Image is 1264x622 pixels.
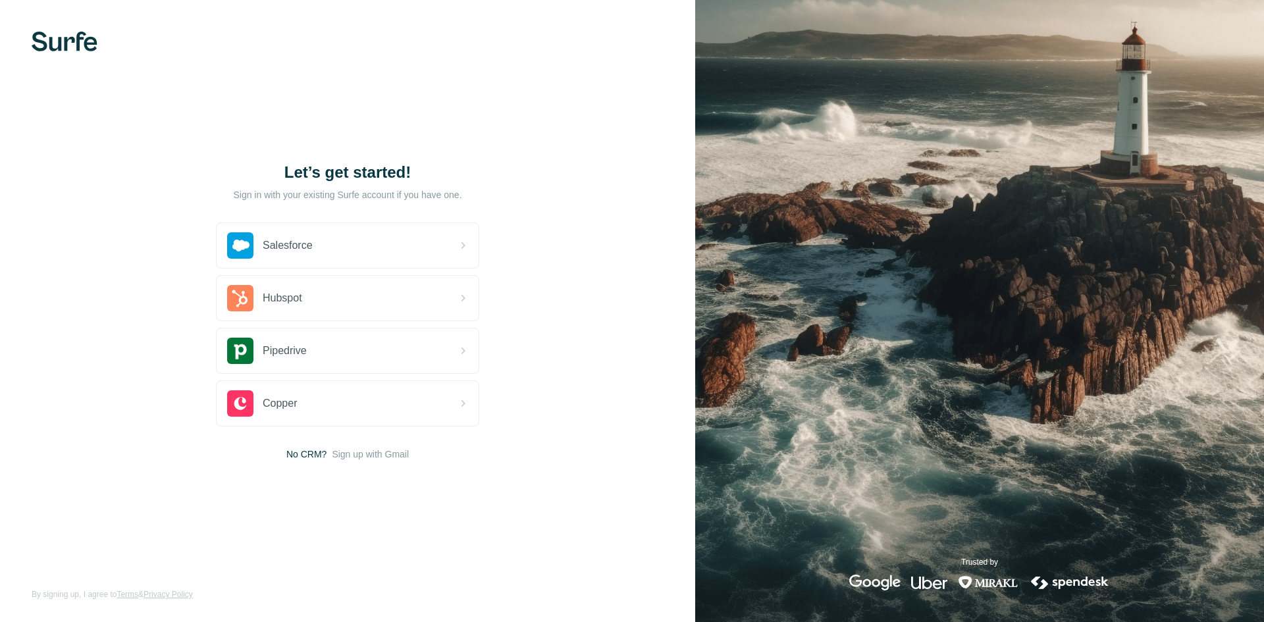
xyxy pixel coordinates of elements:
[32,588,193,600] span: By signing up, I agree to &
[286,448,327,461] span: No CRM?
[263,396,297,411] span: Copper
[32,32,97,51] img: Surfe's logo
[263,238,313,253] span: Salesforce
[227,232,253,259] img: salesforce's logo
[1029,575,1111,590] img: spendesk's logo
[332,448,409,461] button: Sign up with Gmail
[117,590,138,599] a: Terms
[911,575,947,590] img: uber's logo
[227,338,253,364] img: pipedrive's logo
[958,575,1018,590] img: mirakl's logo
[849,575,901,590] img: google's logo
[961,556,998,568] p: Trusted by
[263,290,302,306] span: Hubspot
[216,162,479,183] h1: Let’s get started!
[227,285,253,311] img: hubspot's logo
[263,343,307,359] span: Pipedrive
[144,590,193,599] a: Privacy Policy
[227,390,253,417] img: copper's logo
[233,188,461,201] p: Sign in with your existing Surfe account if you have one.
